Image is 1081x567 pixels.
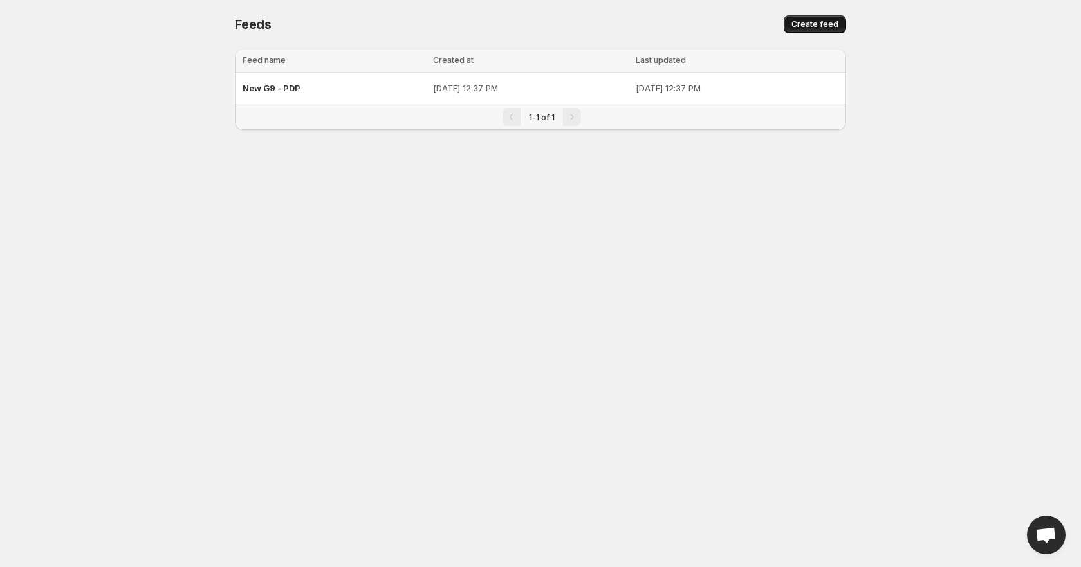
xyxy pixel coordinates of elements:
div: Open chat [1027,516,1066,554]
p: [DATE] 12:37 PM [636,82,838,94]
span: Create feed [791,19,838,30]
span: New G9 - PDP [243,83,300,93]
span: Last updated [636,55,686,65]
nav: Pagination [235,104,846,130]
p: [DATE] 12:37 PM [433,82,629,94]
span: Feeds [235,17,272,32]
span: 1-1 of 1 [529,113,555,122]
button: Create feed [784,15,846,33]
span: Created at [433,55,474,65]
span: Feed name [243,55,286,65]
